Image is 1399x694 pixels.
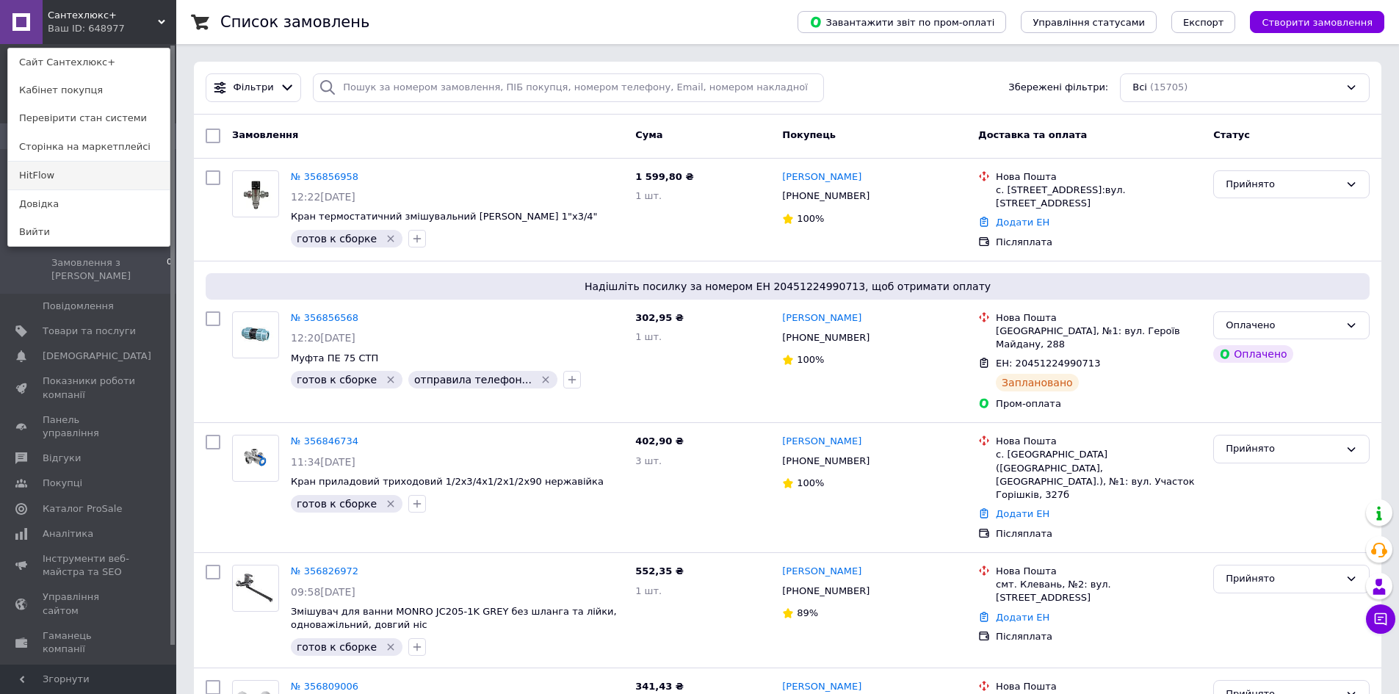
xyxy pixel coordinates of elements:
span: 12:22[DATE] [291,191,355,203]
div: Нова Пошта [996,311,1201,325]
div: Прийнято [1226,571,1340,587]
span: Управління сайтом [43,590,136,617]
a: Кран термостатичний змішувальний [PERSON_NAME] 1"x3/4" [291,211,598,222]
a: [PERSON_NAME] [782,311,861,325]
a: № 356856958 [291,171,358,182]
span: Гаманець компанії [43,629,136,656]
span: Фільтри [234,81,274,95]
a: № 356809006 [291,681,358,692]
svg: Видалити мітку [385,233,397,245]
span: ЕН: 20451224990713 [996,358,1100,369]
span: отправила телефон... [414,374,532,386]
span: 1 шт. [635,585,662,596]
svg: Видалити мітку [385,374,397,386]
a: Фото товару [232,311,279,358]
a: [PERSON_NAME] [782,565,861,579]
div: Післяплата [996,236,1201,249]
span: 11:34[DATE] [291,456,355,468]
div: Нова Пошта [996,170,1201,184]
div: [GEOGRAPHIC_DATA], №1: вул. Героїв Майдану, 288 [996,325,1201,351]
button: Чат з покупцем [1366,604,1395,634]
div: Нова Пошта [996,565,1201,578]
a: Сайт Сантехлюкс+ [8,48,170,76]
a: Сторінка на маркетплейсі [8,133,170,161]
h1: Список замовлень [220,13,369,31]
span: готов к сборке [297,498,377,510]
a: Вийти [8,218,170,246]
span: Відгуки [43,452,81,465]
div: Прийнято [1226,441,1340,457]
a: [PERSON_NAME] [782,435,861,449]
span: готов к сборке [297,233,377,245]
a: HitFlow [8,162,170,189]
span: Замовлення [232,129,298,140]
button: Управління статусами [1021,11,1157,33]
a: № 356856568 [291,312,358,323]
a: № 356846734 [291,435,358,447]
div: [PHONE_NUMBER] [779,452,872,471]
span: 341,43 ₴ [635,681,684,692]
span: Створити замовлення [1262,17,1373,28]
button: Створити замовлення [1250,11,1384,33]
div: Прийнято [1226,177,1340,192]
span: 89% [797,607,818,618]
span: Товари та послуги [43,325,136,338]
input: Пошук за номером замовлення, ПІБ покупця, номером телефону, Email, номером накладної [313,73,824,102]
span: Показники роботи компанії [43,375,136,401]
span: 552,35 ₴ [635,565,684,576]
span: готов к сборке [297,641,377,653]
span: 302,95 ₴ [635,312,684,323]
span: Інструменти веб-майстра та SEO [43,552,136,579]
button: Експорт [1171,11,1236,33]
a: Додати ЕН [996,508,1049,519]
span: Повідомлення [43,300,114,313]
span: (15705) [1150,82,1188,93]
span: 0 [167,256,172,283]
span: Сантехлюкс+ [48,9,158,22]
a: Фото товару [232,435,279,482]
div: Оплачено [1213,345,1293,363]
span: Завантажити звіт по пром-оплаті [809,15,994,29]
div: с. [GEOGRAPHIC_DATA] ([GEOGRAPHIC_DATA], [GEOGRAPHIC_DATA].), №1: вул. Участок Горішків, 327б [996,448,1201,502]
span: Управління статусами [1033,17,1145,28]
span: Всі [1132,81,1147,95]
span: Cума [635,129,662,140]
div: Нова Пошта [996,680,1201,693]
img: Фото товару [233,571,278,605]
span: Покупець [782,129,836,140]
a: № 356826972 [291,565,358,576]
span: Панель управління [43,413,136,440]
div: Післяплата [996,527,1201,541]
div: Оплачено [1226,318,1340,333]
div: [PHONE_NUMBER] [779,187,872,206]
a: Муфта ПЕ 75 СТП [291,353,378,364]
svg: Видалити мітку [540,374,552,386]
span: Збережені фільтри: [1008,81,1108,95]
a: Додати ЕН [996,217,1049,228]
a: Кабінет покупця [8,76,170,104]
a: Кран приладовий триходовий 1/2х3/4х1/2х1/2х90 нержавійка [291,476,604,487]
div: Ваш ID: 648977 [48,22,109,35]
span: Змішувач для ванни MONRO JC205-1K GREY без шланга та лійки, одноважільний, довгий ніс [291,606,617,631]
span: 1 шт. [635,331,662,342]
div: смт. Клевань, №2: вул. [STREET_ADDRESS] [996,578,1201,604]
span: Аналітика [43,527,93,541]
span: 402,90 ₴ [635,435,684,447]
a: Створити замовлення [1235,16,1384,27]
a: [PERSON_NAME] [782,170,861,184]
span: Покупці [43,477,82,490]
a: Перевірити стан системи [8,104,170,132]
svg: Видалити мітку [385,641,397,653]
span: 1 599,80 ₴ [635,171,693,182]
div: Заплановано [996,374,1079,391]
span: [DEMOGRAPHIC_DATA] [43,350,151,363]
a: Довідка [8,190,170,218]
span: 100% [797,477,824,488]
span: готов к сборке [297,374,377,386]
div: Пром-оплата [996,397,1201,411]
span: Надішліть посилку за номером ЕН 20451224990713, щоб отримати оплату [212,279,1364,294]
a: Фото товару [232,565,279,612]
